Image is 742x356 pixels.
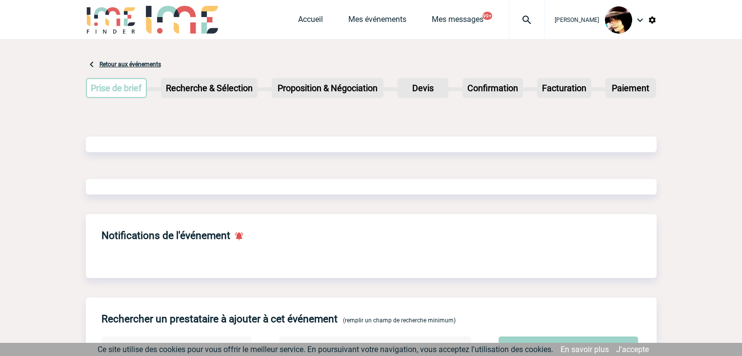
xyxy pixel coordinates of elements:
p: Devis [399,79,447,97]
span: [PERSON_NAME] [555,17,599,23]
p: Facturation [538,79,590,97]
h4: Rechercher un prestataire à ajouter à cet événement [101,313,338,325]
img: 101023-0.jpg [605,6,632,34]
p: Recherche & Sélection [162,79,257,97]
a: Mes événements [348,15,406,28]
button: 99+ [482,12,492,20]
p: Proposition & Négociation [273,79,382,97]
span: Ce site utilise des cookies pour vous offrir le meilleur service. En poursuivant votre navigation... [98,345,553,354]
a: En savoir plus [561,345,609,354]
p: Confirmation [463,79,522,97]
p: Paiement [606,79,655,97]
a: Accueil [298,15,323,28]
a: J'accepte [616,345,649,354]
img: IME-Finder [86,6,137,34]
p: Prise de brief [87,79,146,97]
span: (remplir un champ de recherche minimum) [343,317,456,324]
a: Retour aux événements [100,61,161,68]
a: Mes messages [432,15,483,28]
h4: Notifications de l'événement [101,230,230,241]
